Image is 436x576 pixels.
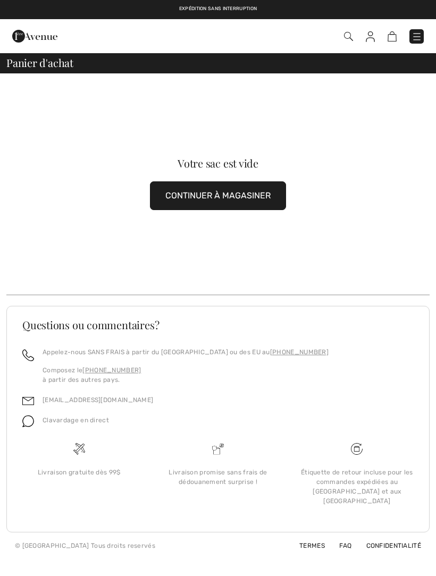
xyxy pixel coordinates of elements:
img: Panier d'achat [388,31,397,41]
span: Clavardage en direct [43,416,109,424]
div: Livraison gratuite dès 99$ [18,468,140,477]
img: call [22,349,34,361]
img: Recherche [344,32,353,41]
div: Livraison promise sans frais de dédouanement surprise ! [157,468,279,487]
p: Composez le à partir des autres pays. [43,365,329,385]
a: [PHONE_NUMBER] [270,348,329,356]
img: Livraison gratuite dès 99$ [73,443,85,455]
a: Confidentialité [354,542,422,549]
a: [PHONE_NUMBER] [82,366,141,374]
h3: Questions ou commentaires? [22,320,414,330]
div: Votre sac est vide [28,158,408,169]
div: © [GEOGRAPHIC_DATA] Tous droits reservés [15,541,155,550]
button: CONTINUER À MAGASINER [150,181,286,210]
img: Livraison gratuite dès 99$ [351,443,363,455]
img: email [22,395,34,407]
a: [EMAIL_ADDRESS][DOMAIN_NAME] [43,396,153,404]
span: Panier d'achat [6,57,73,68]
img: Menu [412,31,422,42]
p: Appelez-nous SANS FRAIS à partir du [GEOGRAPHIC_DATA] ou des EU au [43,347,329,357]
a: Termes [287,542,325,549]
a: 1ère Avenue [12,30,57,40]
img: 1ère Avenue [12,26,57,47]
img: chat [22,415,34,427]
a: FAQ [326,542,351,549]
div: Étiquette de retour incluse pour les commandes expédiées au [GEOGRAPHIC_DATA] et aux [GEOGRAPHIC_... [296,468,418,506]
img: Livraison promise sans frais de dédouanement surprise&nbsp;! [212,443,224,455]
img: Mes infos [366,31,375,42]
